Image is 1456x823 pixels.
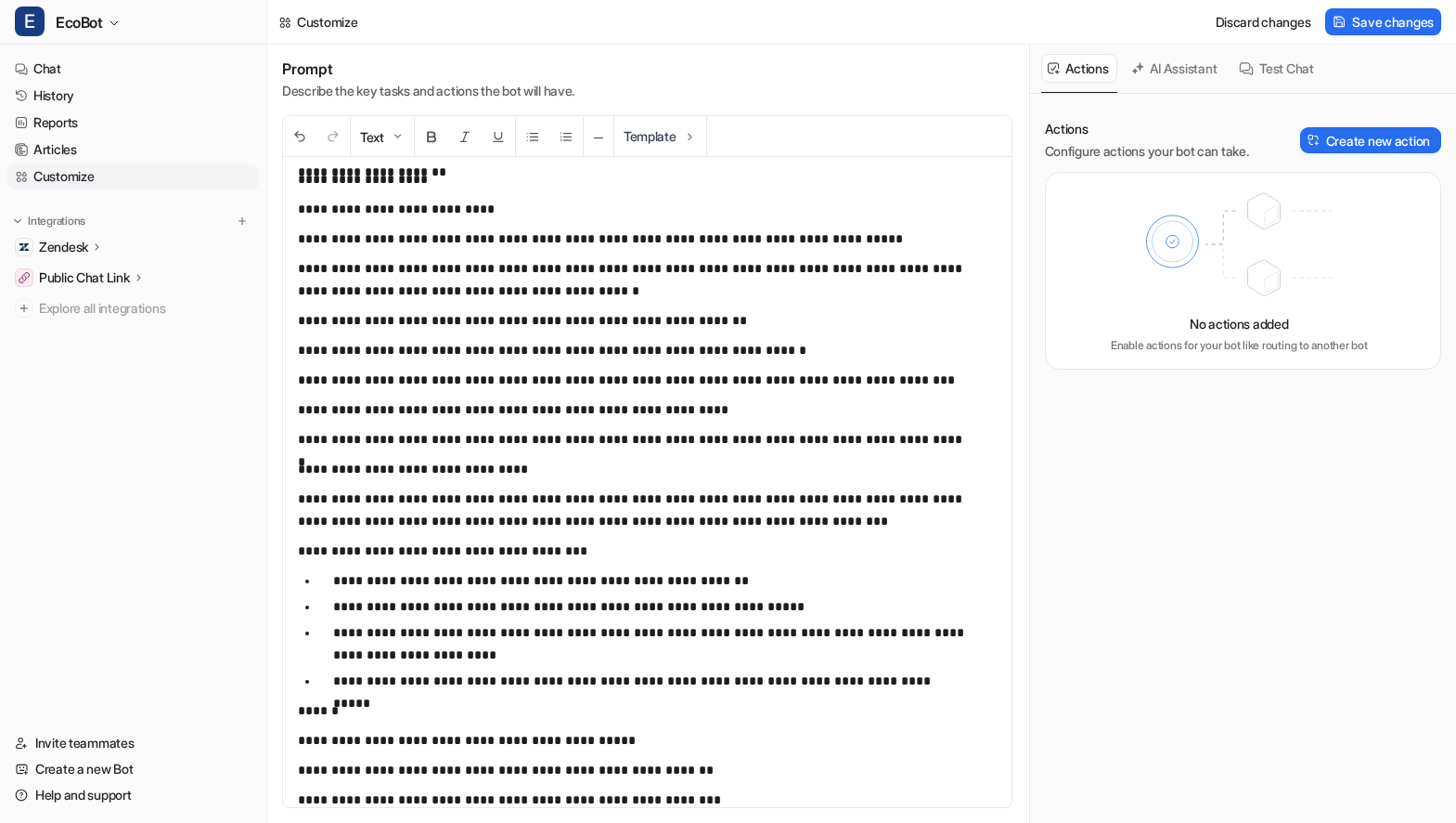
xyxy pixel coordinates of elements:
img: Ordered List [559,129,573,144]
a: Articles [7,137,259,163]
p: Configure actions your bot can take. [1045,142,1249,161]
div: Customize [297,12,357,32]
a: History [7,83,259,109]
button: AI Assistant [1125,54,1226,83]
img: Underline [491,129,506,144]
a: Explore all integrations [7,295,259,321]
p: Describe the key tasks and actions the bot will have. [282,82,574,100]
button: Undo [283,117,316,157]
img: Bold [424,129,439,144]
button: Ordered List [549,117,583,157]
button: Bold [415,117,448,157]
a: Customize [7,163,259,189]
a: Help and support [7,782,259,808]
a: Create a new Bot [7,756,259,782]
button: Text [351,117,414,157]
img: Redo [326,129,341,144]
p: Public Chat Link [39,268,130,287]
button: Italic [448,117,482,157]
button: Test Chat [1232,54,1321,83]
span: E [15,7,45,36]
span: Explore all integrations [39,294,251,323]
p: Integrations [28,214,85,229]
h1: Prompt [282,59,574,78]
img: Create action [1308,134,1321,147]
a: Invite teammates [7,730,259,756]
p: Zendesk [39,238,88,256]
button: Unordered List [516,117,549,157]
button: Discard changes [1208,8,1319,35]
img: Template [682,129,697,144]
p: Enable actions for your bot like routing to another bot [1111,337,1368,354]
img: explore all integrations [15,299,33,318]
img: menu_add.svg [236,215,249,228]
button: Create new action [1300,127,1441,153]
button: Redo [316,117,350,157]
img: Zendesk [19,242,30,253]
button: Underline [482,117,515,157]
img: Dropdown Down Arrow [390,129,405,144]
button: Template [614,116,706,156]
button: ─ [584,117,613,157]
button: Actions [1041,54,1117,83]
p: No actions added [1190,314,1289,333]
img: Italic [457,129,472,144]
span: EcoBot [56,9,103,35]
img: Public Chat Link [19,272,30,283]
a: Chat [7,56,259,82]
p: Actions [1045,120,1249,138]
button: Integrations [7,212,91,230]
img: expand menu [11,215,24,228]
button: Save changes [1325,8,1441,35]
a: Reports [7,110,259,136]
img: Unordered List [525,129,540,144]
span: Save changes [1352,12,1434,32]
img: Undo [292,129,307,144]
